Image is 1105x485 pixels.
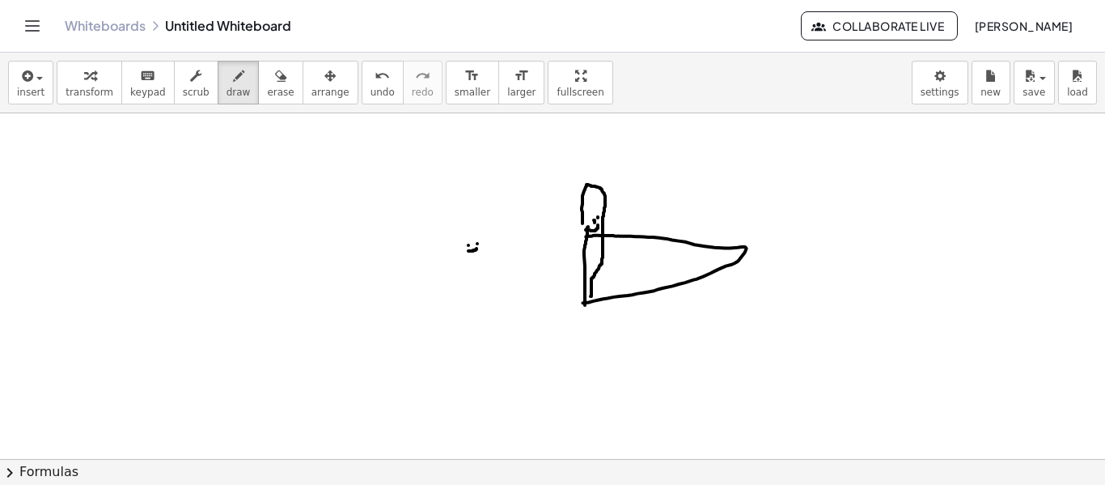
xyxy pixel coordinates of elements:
[57,61,122,104] button: transform
[218,61,260,104] button: draw
[174,61,218,104] button: scrub
[912,61,968,104] button: settings
[514,66,529,86] i: format_size
[375,66,390,86] i: undo
[303,61,358,104] button: arrange
[557,87,603,98] span: fullscreen
[130,87,166,98] span: keypad
[311,87,349,98] span: arrange
[921,87,959,98] span: settings
[507,87,536,98] span: larger
[446,61,499,104] button: format_sizesmaller
[464,66,480,86] i: format_size
[412,87,434,98] span: redo
[267,87,294,98] span: erase
[19,13,45,39] button: Toggle navigation
[227,87,251,98] span: draw
[1067,87,1088,98] span: load
[1014,61,1055,104] button: save
[415,66,430,86] i: redo
[972,61,1010,104] button: new
[815,19,944,33] span: Collaborate Live
[498,61,544,104] button: format_sizelarger
[183,87,210,98] span: scrub
[974,19,1073,33] span: [PERSON_NAME]
[961,11,1086,40] button: [PERSON_NAME]
[548,61,612,104] button: fullscreen
[140,66,155,86] i: keyboard
[65,18,146,34] a: Whiteboards
[66,87,113,98] span: transform
[1058,61,1097,104] button: load
[801,11,958,40] button: Collaborate Live
[455,87,490,98] span: smaller
[980,87,1001,98] span: new
[370,87,395,98] span: undo
[258,61,303,104] button: erase
[362,61,404,104] button: undoundo
[1022,87,1045,98] span: save
[8,61,53,104] button: insert
[121,61,175,104] button: keyboardkeypad
[403,61,442,104] button: redoredo
[17,87,44,98] span: insert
